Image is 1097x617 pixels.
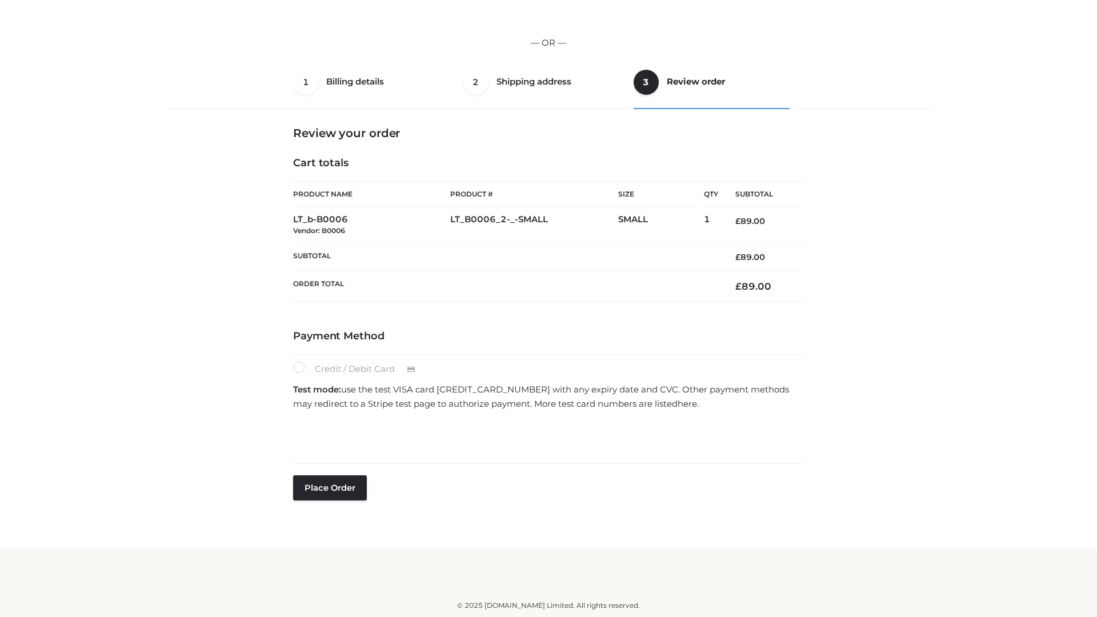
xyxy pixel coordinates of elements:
span: £ [735,252,740,262]
h3: Review your order [293,126,804,140]
iframe: Secure payment input frame [291,415,802,456]
a: here [678,398,697,409]
div: © 2025 [DOMAIN_NAME] Limited. All rights reserved. [170,600,927,611]
bdi: 89.00 [735,281,771,292]
td: SMALL [618,207,704,243]
label: Credit / Debit Card [293,362,427,376]
button: Place order [293,475,367,500]
th: Subtotal [718,182,804,207]
th: Product # [450,181,618,207]
th: Product Name [293,181,450,207]
p: use the test VISA card [CREDIT_CARD_NUMBER] with any expiry date and CVC. Other payment methods m... [293,382,804,411]
small: Vendor: B0006 [293,226,345,235]
h4: Payment Method [293,330,804,343]
img: Credit / Debit Card [401,363,422,376]
bdi: 89.00 [735,252,765,262]
bdi: 89.00 [735,216,765,226]
td: 1 [704,207,718,243]
td: LT_b-B0006 [293,207,450,243]
span: £ [735,281,742,292]
th: Size [618,182,698,207]
p: — OR — [170,35,927,50]
th: Qty [704,181,718,207]
span: £ [735,216,740,226]
strong: Test mode: [293,384,341,395]
td: LT_B0006_2-_-SMALL [450,207,618,243]
h4: Cart totals [293,157,804,170]
th: Subtotal [293,243,718,271]
th: Order Total [293,271,718,302]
